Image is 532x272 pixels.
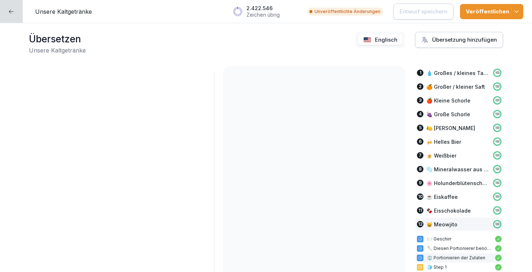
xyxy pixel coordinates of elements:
[427,245,491,252] p: 🥄 Diesen Portionierer benötigst Du:
[417,180,423,186] div: 9
[426,166,489,173] p: 🫧 Mineralwasser aus der Flasche
[417,207,423,214] div: 11
[466,8,518,16] div: Veröffentlichen
[495,167,499,171] p: 100
[427,264,491,271] p: 🧊 Step 1
[417,221,423,227] div: 12
[426,138,461,146] p: 🍻 Helles Bier
[246,12,280,18] p: Zeichen übrig
[363,37,371,43] img: us.svg
[417,83,423,90] div: 2
[427,236,491,242] p: 🍽️ Geschirr
[427,255,491,261] p: ⚖️ Portionieren der Zutaten
[415,32,503,48] button: Übersetzung hinzufügen
[417,152,423,159] div: 7
[229,2,301,21] button: 2.422.546Zeichen übrig
[426,124,475,132] p: 🍋 [PERSON_NAME]
[426,152,456,159] p: 🍺 Weißbier
[417,166,423,172] div: 8
[426,221,457,228] p: 😸 Meowjito
[426,193,458,201] p: ☕️ Eiskaffee
[417,138,423,145] div: 6
[426,207,471,214] p: 🍫 Eisschokolade
[400,8,447,16] p: Entwurf speichern
[29,32,86,46] h1: Übersetzen
[417,193,423,200] div: 10
[421,36,497,44] div: Übersetzung hinzufügen
[417,125,423,131] div: 5
[460,4,523,19] button: Veröffentlichen
[375,36,397,44] p: Englisch
[426,83,485,91] p: 🍊 Großer / kleiner Saft
[495,153,499,158] p: 100
[495,181,499,185] p: 100
[417,97,423,104] div: 3
[495,112,499,116] p: 100
[417,111,423,117] div: 4
[426,69,489,77] p: 💧 Großes / kleines Tafelwasser
[495,194,499,199] p: 100
[426,110,470,118] p: 🍇 Große Schorle
[426,97,470,104] p: 🍎 Kleine Schorle
[393,4,453,20] button: Entwurf speichern
[495,208,499,213] p: 100
[495,84,499,89] p: 100
[495,222,499,226] p: 100
[246,5,280,12] p: 2.422.546
[426,179,489,187] p: 🌸 Holunderblütenschorle
[495,98,499,102] p: 100
[495,139,499,144] p: 100
[417,70,423,76] div: 1
[495,126,499,130] p: 100
[35,7,92,16] p: Unsere Kaltgetränke
[314,8,380,15] p: Unveröffentlichte Änderungen
[29,46,86,55] h2: Unsere Kaltgetränke
[495,71,499,75] p: 100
